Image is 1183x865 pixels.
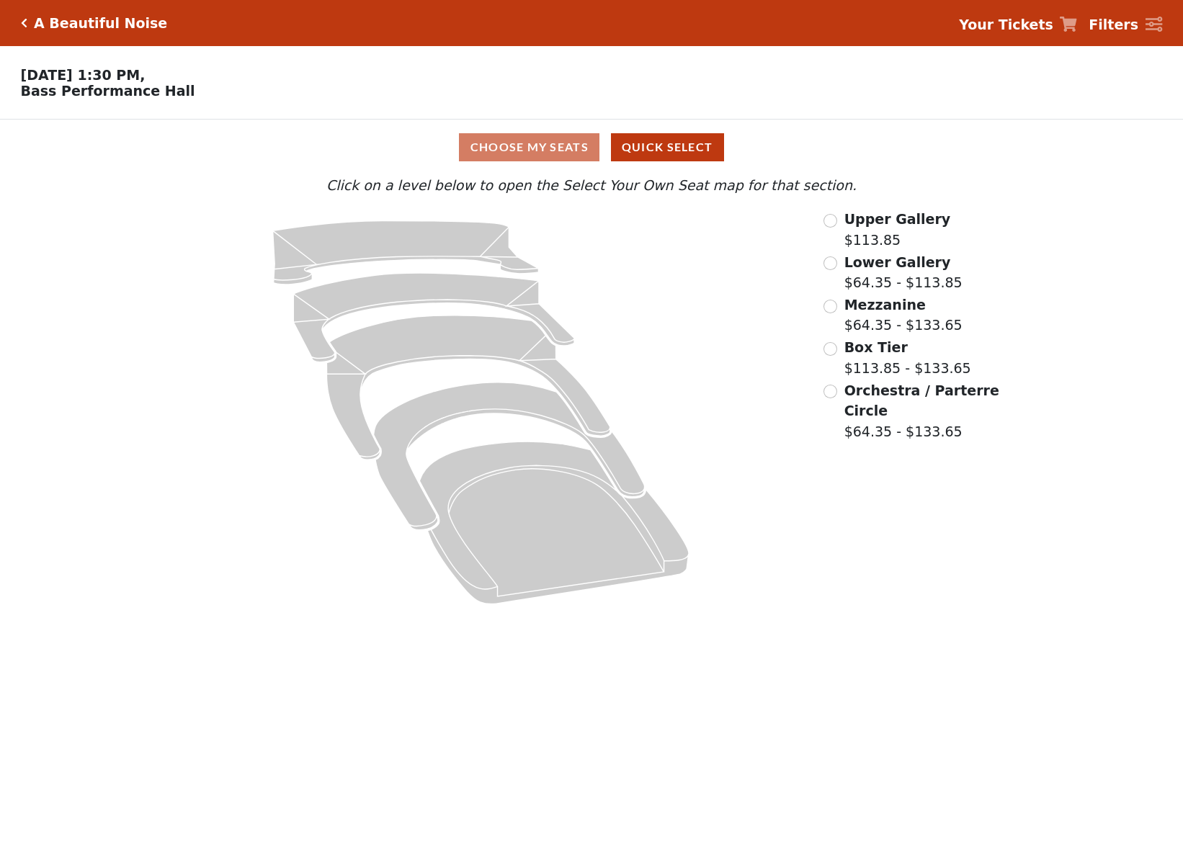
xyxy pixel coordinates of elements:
button: Quick Select [611,133,724,161]
label: $64.35 - $133.65 [844,380,1001,442]
a: Filters [1089,14,1162,35]
label: $64.35 - $113.85 [844,252,963,293]
span: Box Tier [844,339,908,355]
span: Orchestra / Parterre Circle [844,382,999,419]
a: Click here to go back to filters [21,18,27,28]
label: $113.85 [844,209,951,250]
h5: A Beautiful Noise [34,15,167,32]
label: $113.85 - $133.65 [844,337,971,378]
strong: Your Tickets [959,17,1053,32]
a: Your Tickets [959,14,1077,35]
span: Upper Gallery [844,211,951,227]
label: $64.35 - $133.65 [844,295,963,336]
p: Click on a level below to open the Select Your Own Seat map for that section. [159,175,1025,196]
path: Orchestra / Parterre Circle - Seats Available: 20 [419,442,689,604]
path: Upper Gallery - Seats Available: 250 [272,221,538,285]
strong: Filters [1089,17,1138,32]
span: Mezzanine [844,297,926,313]
span: Lower Gallery [844,254,951,270]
